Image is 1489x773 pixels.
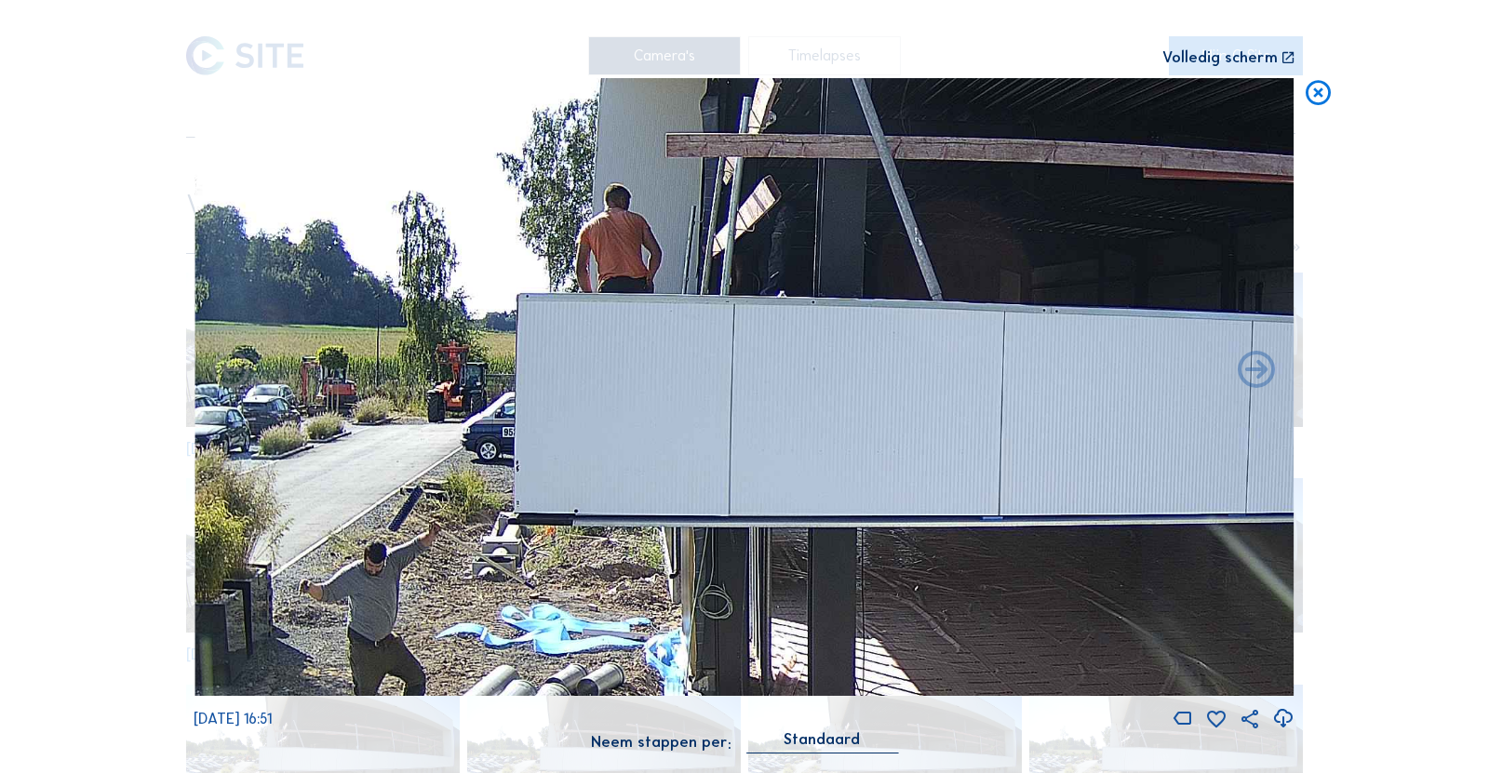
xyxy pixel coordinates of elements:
[1234,349,1280,394] i: Back
[591,735,731,750] div: Neem stappen per:
[746,731,898,753] div: Standaard
[784,731,860,748] div: Standaard
[208,349,254,394] i: Forward
[1162,50,1278,66] div: Volledig scherm
[194,710,272,727] span: [DATE] 16:51
[195,78,1294,697] img: Image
